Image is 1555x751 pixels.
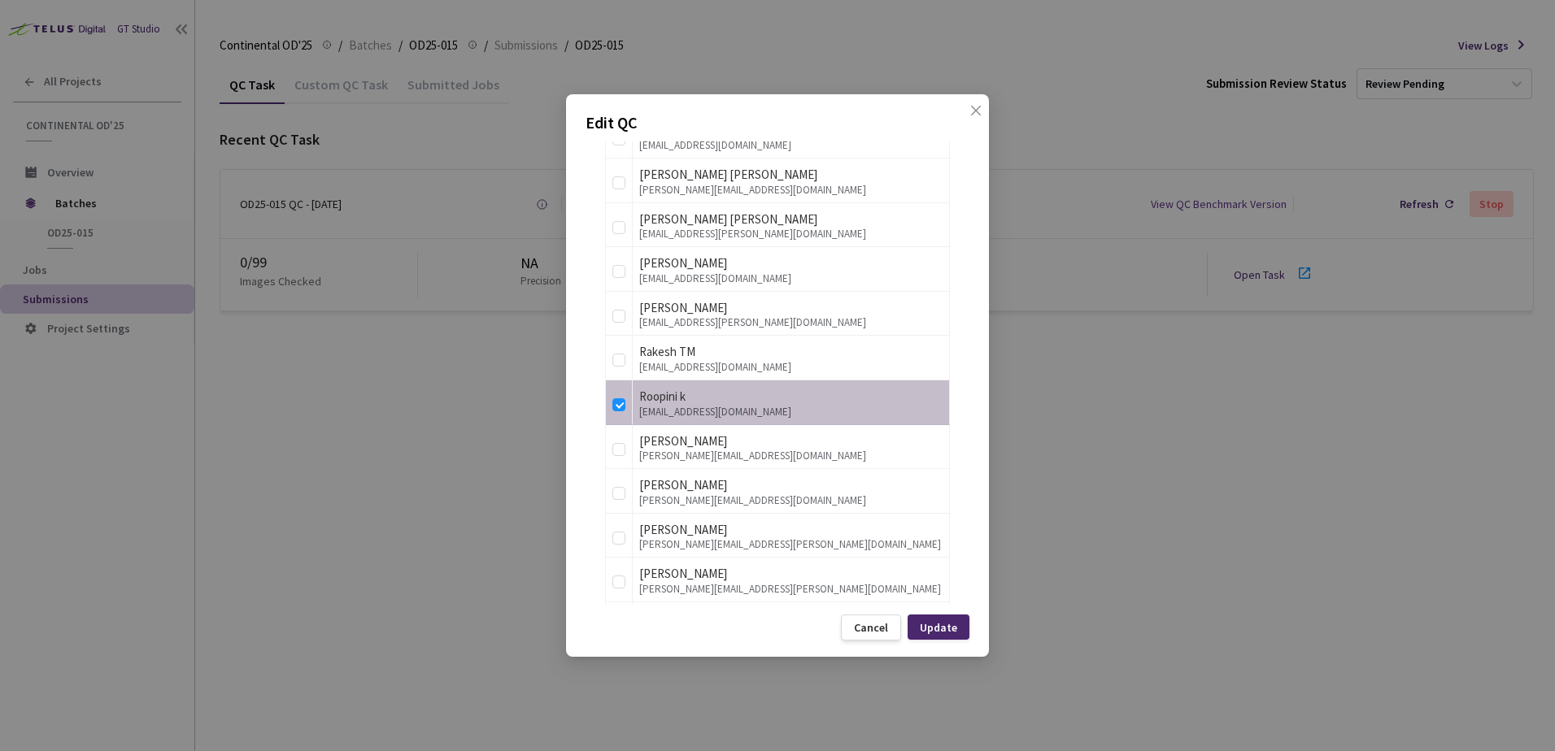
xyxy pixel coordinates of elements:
[639,184,943,196] div: [PERSON_NAME][EMAIL_ADDRESS][DOMAIN_NAME]
[639,273,943,284] div: [EMAIL_ADDRESS][DOMAIN_NAME]
[920,621,957,634] div: Update
[639,210,943,229] div: [PERSON_NAME] [PERSON_NAME]
[639,584,943,595] div: [PERSON_NAME][EMAIL_ADDRESS][PERSON_NAME][DOMAIN_NAME]
[586,111,969,135] p: Edit QC
[639,475,943,495] div: [PERSON_NAME]
[639,298,943,318] div: [PERSON_NAME]
[639,520,943,540] div: [PERSON_NAME]
[639,495,943,506] div: [PERSON_NAME][EMAIL_ADDRESS][DOMAIN_NAME]
[953,104,979,130] button: Close
[639,432,943,451] div: [PERSON_NAME]
[639,254,943,273] div: [PERSON_NAME]
[639,342,943,362] div: Rakesh TM
[639,165,943,184] div: [PERSON_NAME] [PERSON_NAME]
[639,539,943,550] div: [PERSON_NAME][EMAIL_ADDRESS][PERSON_NAME][DOMAIN_NAME]
[639,387,943,406] div: Roopini k
[639,450,943,462] div: [PERSON_NAME][EMAIL_ADDRESS][DOMAIN_NAME]
[639,406,943,418] div: [EMAIL_ADDRESS][DOMAIN_NAME]
[854,621,888,634] div: Cancel
[639,140,943,151] div: [EMAIL_ADDRESS][DOMAIN_NAME]
[639,362,943,373] div: [EMAIL_ADDRESS][DOMAIN_NAME]
[969,104,982,150] span: close
[639,564,943,584] div: [PERSON_NAME]
[639,228,943,240] div: [EMAIL_ADDRESS][PERSON_NAME][DOMAIN_NAME]
[639,317,943,328] div: [EMAIL_ADDRESS][PERSON_NAME][DOMAIN_NAME]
